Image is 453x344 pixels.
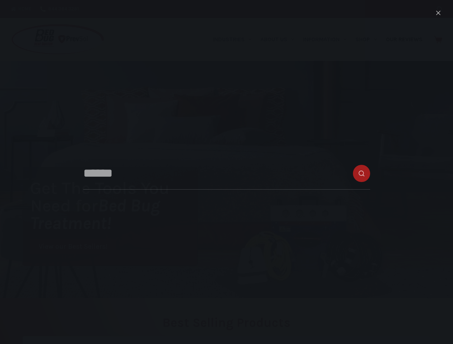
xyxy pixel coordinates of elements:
[30,179,197,232] h1: Get The Tools You Need for
[208,18,256,61] a: Industries
[11,24,105,56] img: Prevsol/Bed Bug Heat Doctor
[23,316,430,329] h2: Best Selling Products
[299,18,351,61] a: Information
[381,18,427,61] a: Our Reviews
[6,3,27,24] button: Open LiveChat chat widget
[351,18,381,61] a: Shop
[39,243,108,250] span: View our Best Sellers!
[208,18,427,61] nav: Primary
[30,195,160,233] i: Bed Bug Treatment!
[30,239,116,254] a: View our Best Sellers!
[437,6,442,12] button: Search
[256,18,298,61] a: About Us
